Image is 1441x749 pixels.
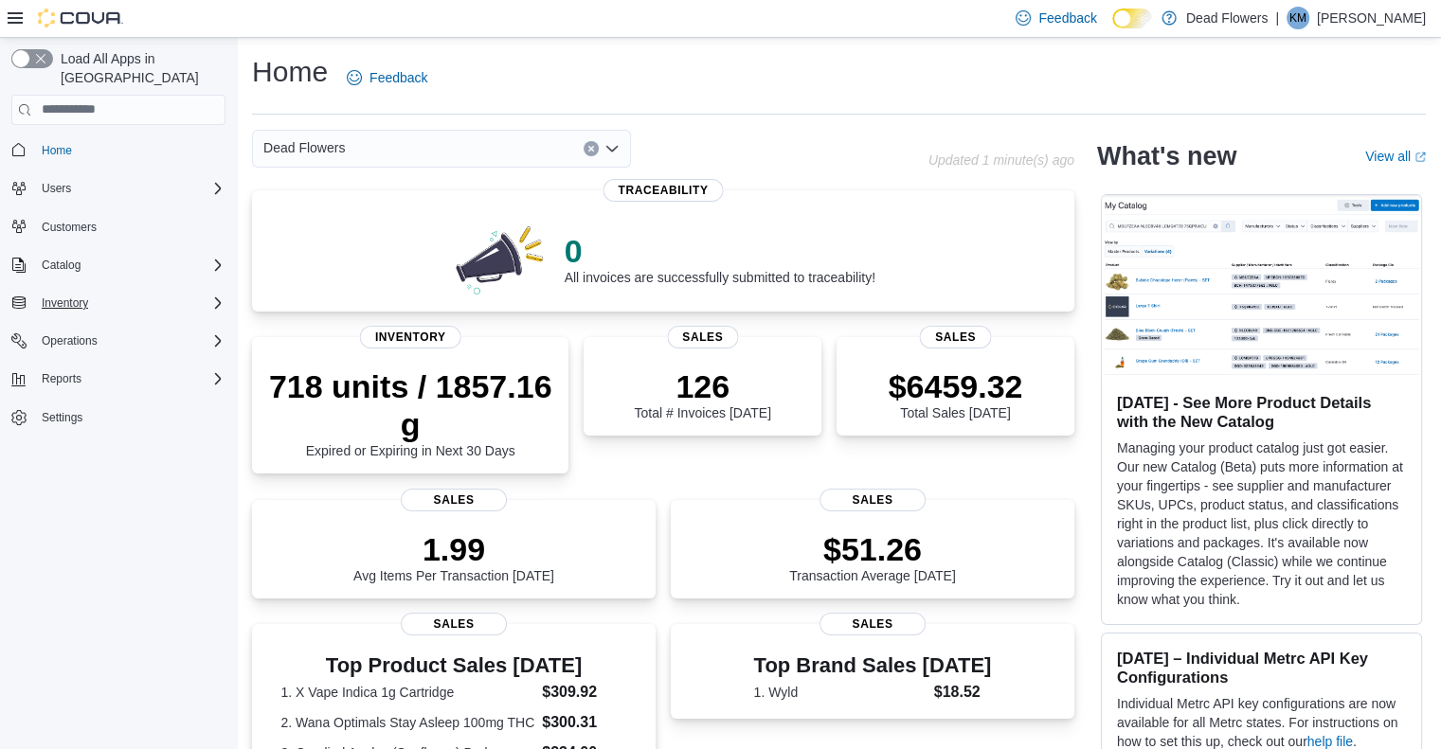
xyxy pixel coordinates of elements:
button: Settings [4,403,233,431]
a: help file [1307,734,1353,749]
p: 1.99 [353,530,554,568]
span: Catalog [42,258,81,273]
span: Settings [34,405,225,429]
p: Managing your product catalog just got easier. Our new Catalog (Beta) puts more information at yo... [1117,438,1406,609]
input: Dark Mode [1112,9,1152,28]
h2: What's new [1097,141,1236,171]
nav: Complex example [11,129,225,481]
span: Sales [820,613,926,635]
h3: [DATE] - See More Product Details with the New Catalog [1117,393,1406,431]
dd: $18.52 [934,681,992,704]
img: 0 [451,221,549,296]
p: Updated 1 minute(s) ago [928,152,1074,168]
p: Dead Flowers [1186,7,1268,29]
button: Inventory [4,290,233,316]
p: 718 units / 1857.16 g [267,367,553,443]
span: Feedback [369,68,427,87]
dd: $309.92 [542,681,626,704]
span: Users [42,181,71,196]
button: Users [4,175,233,202]
span: KM [1289,7,1306,29]
p: 126 [634,367,770,405]
button: Operations [4,328,233,354]
a: Settings [34,406,90,429]
span: Catalog [34,254,225,276]
p: 0 [565,232,875,270]
h1: Home [252,53,328,91]
button: Inventory [34,292,96,314]
button: Open list of options [604,141,620,156]
dd: $300.31 [542,711,626,734]
a: View allExternal link [1365,149,1426,164]
dt: 1. Wyld [754,683,927,702]
span: Feedback [1038,9,1096,27]
span: Sales [820,489,926,511]
p: [PERSON_NAME] [1317,7,1426,29]
span: Traceability [603,179,723,202]
button: Catalog [34,254,88,276]
h3: Top Brand Sales [DATE] [754,654,992,677]
button: Home [4,136,233,164]
div: Total # Invoices [DATE] [634,367,770,420]
span: Inventory [360,326,461,348]
button: Reports [34,367,89,390]
a: Home [34,139,80,162]
dt: 1. X Vape Indica 1g Cartridge [281,683,535,702]
span: Operations [34,330,225,352]
dt: 2. Wana Optimals Stay Asleep 100mg THC [281,713,535,732]
div: All invoices are successfully submitted to traceability! [565,232,875,285]
h3: Top Product Sales [DATE] [281,654,627,677]
span: Customers [42,220,97,235]
img: Cova [38,9,123,27]
p: $6459.32 [889,367,1023,405]
button: Catalog [4,252,233,278]
a: Feedback [339,59,435,97]
span: Dark Mode [1112,28,1113,29]
a: Customers [34,216,104,239]
div: Avg Items Per Transaction [DATE] [353,530,554,583]
span: Sales [667,326,738,348]
div: Transaction Average [DATE] [789,530,956,583]
div: Kelly Moore [1287,7,1309,29]
span: Operations [42,333,98,348]
div: Expired or Expiring in Next 30 Days [267,367,553,458]
p: | [1275,7,1279,29]
button: Users [34,177,79,200]
div: Total Sales [DATE] [889,367,1023,420]
span: Home [42,143,72,158]
svg: External link [1414,152,1426,163]
span: Load All Apps in [GEOGRAPHIC_DATA] [53,49,225,87]
button: Customers [4,213,233,241]
button: Reports [4,366,233,392]
p: $51.26 [789,530,956,568]
span: Dead Flowers [263,136,345,159]
span: Home [34,138,225,162]
span: Customers [34,215,225,239]
button: Operations [34,330,105,352]
button: Clear input [584,141,599,156]
span: Users [34,177,225,200]
span: Reports [34,367,225,390]
span: Inventory [34,292,225,314]
span: Sales [401,489,507,511]
span: Sales [401,613,507,635]
span: Settings [42,410,82,425]
span: Reports [42,371,81,386]
span: Sales [920,326,991,348]
h3: [DATE] – Individual Metrc API Key Configurations [1117,649,1406,687]
span: Inventory [42,295,88,311]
